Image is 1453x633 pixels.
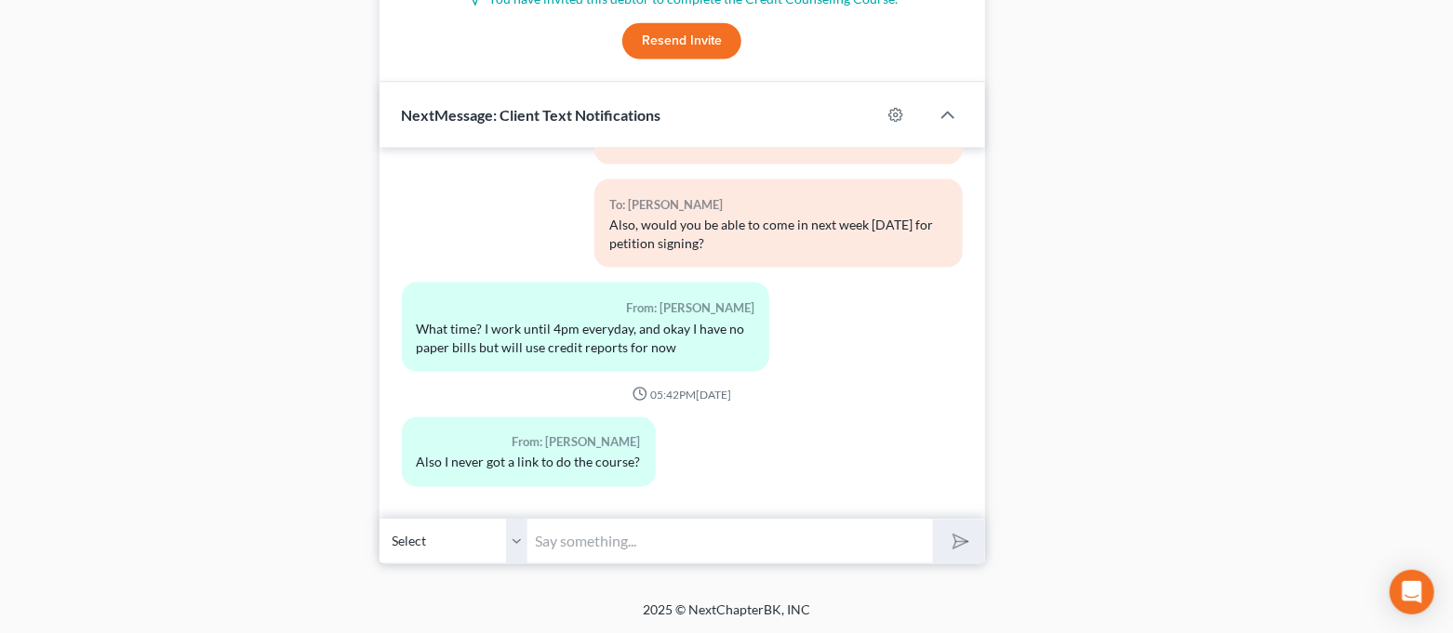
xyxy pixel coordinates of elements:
div: What time? I work until 4pm everyday, and okay I have no paper bills but will use credit reports ... [417,320,754,357]
div: From: [PERSON_NAME] [417,432,641,454]
div: Also, would you be able to come in next week [DATE] for petition signing? [609,216,947,253]
div: 05:42PM[DATE] [402,387,963,402]
div: Open Intercom Messenger [1390,570,1434,614]
div: To: [PERSON_NAME] [609,194,947,216]
span: NextMessage: Client Text Notifications [402,106,661,124]
input: Say something... [528,519,934,564]
div: From: [PERSON_NAME] [417,297,754,319]
button: Resend Invite [622,23,741,60]
div: Also I never got a link to do the course? [417,454,641,472]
